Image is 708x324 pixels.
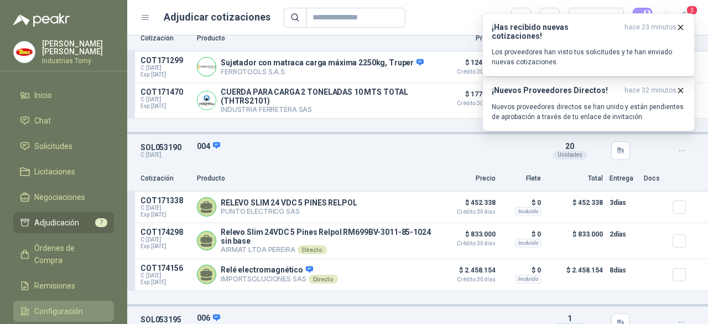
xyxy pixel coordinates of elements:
p: Cotización [140,173,190,184]
p: Los proveedores han visto tus solicitudes y te han enviado nuevas cotizaciones. [492,47,685,67]
span: Exp: [DATE] [140,71,190,78]
p: COT174298 [140,228,190,236]
p: Relé electromagnético [221,265,338,275]
div: Incluido [515,275,541,284]
span: C: [DATE] [140,65,190,71]
p: 3 días [610,196,637,209]
h3: ¡Nuevos Proveedores Directos! [492,86,620,95]
p: $ 2.458.154 [548,264,603,286]
span: Crédito 30 días [440,209,496,215]
img: Logo peakr [13,13,70,27]
p: Relevo Slim 24VDC 5 Pines Relpol RM699BV-3011-85-1024 sin base [221,228,434,245]
p: AIRMAT LTDA PEREIRA [221,245,434,254]
span: Chat [34,115,51,127]
span: Exp: [DATE] [140,243,190,250]
p: $ 0 [502,228,541,241]
p: COT171299 [140,56,190,65]
span: Configuración [34,305,83,317]
p: INDUSTRIA FERRETERA SAS [221,105,434,114]
p: Nuevos proveedores directos se han unido y están pendientes de aprobación a través de tu enlace d... [492,102,685,122]
p: Sujetador con matraca carga máxima 2250kg, Truper [221,58,424,68]
div: Precio [575,9,607,26]
p: COT171470 [140,88,190,96]
p: Precio [440,33,496,44]
a: Chat [13,110,114,131]
span: C: [DATE] [140,96,190,103]
div: Directo [298,245,327,254]
p: PUNTO ELECTRICO SAS [221,207,357,215]
div: Directo [309,275,338,284]
p: Flete [502,173,541,184]
p: $ 177.716 [440,88,496,106]
p: RELEVO SLIM 24 VDC 5 PINES RELPOL [221,198,357,207]
p: Producto [197,173,434,184]
p: Industrias Tomy [42,58,114,64]
a: Configuración [13,301,114,322]
span: hace 23 minutos [624,23,676,40]
a: Adjudicación7 [13,212,114,233]
span: 3 [686,5,698,16]
span: Negociaciones [34,191,85,203]
span: Crédito 30 días [440,69,496,75]
p: C: [DATE] [140,152,190,158]
p: [PERSON_NAME] [PERSON_NAME] [42,40,114,55]
p: 2 días [610,228,637,241]
p: COT171338 [140,196,190,205]
h3: ¡Has recibido nuevas cotizaciones! [492,23,620,40]
p: 004 [197,141,535,151]
a: Licitaciones [13,161,114,182]
p: SOL053195 [140,315,190,324]
div: Incluido [515,239,541,248]
button: ¡Nuevos Proveedores Directos!hace 32 minutos Nuevos proveedores directos se han unido y están pen... [482,76,695,131]
p: Cotización [140,33,190,44]
p: $ 0 [502,196,541,209]
p: Producto [197,33,434,44]
span: Remisiones [34,280,75,292]
p: $ 2.458.154 [440,264,496,282]
span: C: [DATE] [140,236,190,243]
p: Total [548,173,603,184]
span: Exp: [DATE] [140,279,190,286]
p: $ 124.132 [440,56,496,75]
span: Crédito 30 días [440,277,496,282]
span: Crédito 30 días [440,101,496,106]
span: Solicitudes [34,140,72,152]
p: $ 452.338 [548,196,603,218]
p: $ 0 [502,264,541,277]
p: COT174156 [140,264,190,272]
span: C: [DATE] [140,272,190,279]
span: Crédito 30 días [440,241,496,246]
p: $ 833.000 [440,228,496,246]
p: FERROTOOLS S.A.S. [221,68,424,76]
span: Inicio [34,89,52,101]
span: Licitaciones [34,166,75,178]
p: $ 833.000 [548,228,603,254]
a: Remisiones [13,275,114,296]
div: Unidades [553,151,587,160]
span: Exp: [DATE] [140,212,190,218]
span: hace 32 minutos [624,86,676,95]
a: Negociaciones [13,187,114,208]
p: SOL053190 [140,143,190,152]
p: 006 [197,313,535,323]
button: 3 [675,8,695,28]
p: 8 días [610,264,637,277]
p: $ 452.338 [440,196,496,215]
span: Exp: [DATE] [140,103,190,110]
p: CUERDA PARA CARGA 2 TONELADAS 10 MTS TOTAL (THTRS2101) [221,88,434,105]
p: Entrega [610,173,637,184]
a: Órdenes de Compra [13,238,114,271]
span: 7 [95,218,107,227]
span: C: [DATE] [140,205,190,212]
a: Solicitudes [13,136,114,157]
span: Adjudicación [34,217,79,229]
img: Company Logo [197,58,216,76]
button: 0 [633,8,653,28]
p: Precio [440,173,496,184]
h1: Adjudicar cotizaciones [164,9,270,25]
p: Docs [644,173,666,184]
span: 1 [568,314,572,323]
p: IMPORTSOLUCIONES SAS [221,275,338,284]
span: Órdenes de Compra [34,242,103,266]
img: Company Logo [197,91,216,110]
